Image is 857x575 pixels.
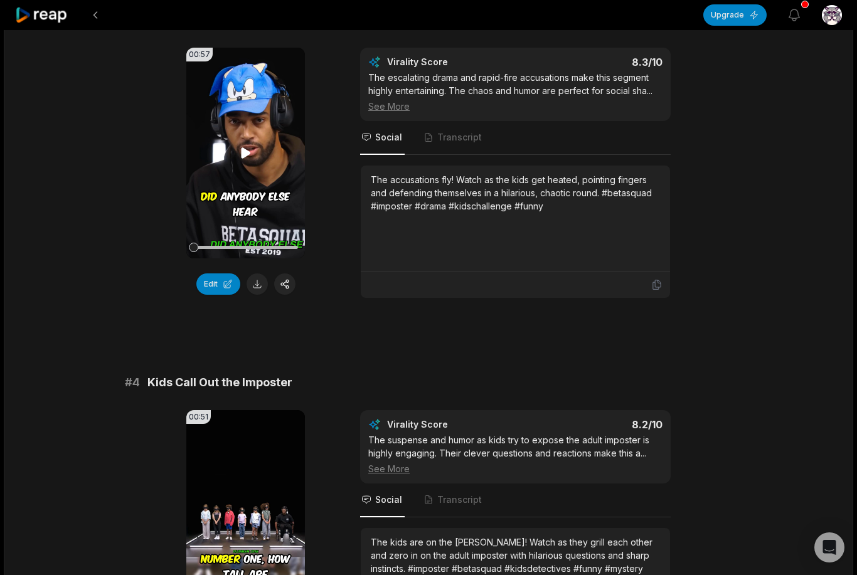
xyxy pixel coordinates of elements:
button: Upgrade [703,4,767,26]
video: Your browser does not support mp4 format. [186,48,305,258]
div: 8.3 /10 [528,56,663,68]
span: Kids Call Out the Imposter [147,374,292,391]
div: Virality Score [387,418,522,431]
div: The accusations fly! Watch as the kids get heated, pointing fingers and defending themselves in a... [371,173,660,213]
span: Social [375,131,402,144]
div: The escalating drama and rapid-fire accusations make this segment highly entertaining. The chaos ... [368,71,663,113]
nav: Tabs [360,121,671,155]
span: Social [375,493,402,506]
div: The kids are on the [PERSON_NAME]! Watch as they grill each other and zero in on the adult impost... [371,535,660,575]
div: See More [368,100,663,113]
div: Virality Score [387,56,522,68]
span: Transcript [437,493,482,506]
div: The suspense and humor as kids try to expose the adult imposter is highly engaging. Their clever ... [368,433,663,475]
div: 8.2 /10 [528,418,663,431]
nav: Tabs [360,483,671,517]
span: Transcript [437,131,482,144]
span: # 4 [125,374,140,391]
button: Edit [196,273,240,295]
div: Open Intercom Messenger [814,532,844,562]
div: See More [368,462,663,475]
